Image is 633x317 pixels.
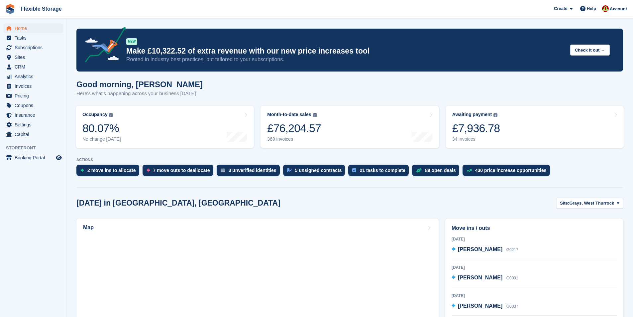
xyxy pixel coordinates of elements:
div: 5 unsigned contracts [295,168,342,173]
div: 3 unverified identities [229,168,276,173]
span: Home [15,24,54,33]
span: Create [554,5,567,12]
div: 369 invoices [267,136,321,142]
span: G0217 [506,247,518,252]
a: [PERSON_NAME] G0217 [452,245,518,254]
a: menu [3,24,63,33]
div: Occupancy [82,112,107,117]
span: G0037 [506,304,518,309]
p: Make £10,322.52 of extra revenue with our new price increases tool [126,46,565,56]
span: [PERSON_NAME] [458,275,502,280]
div: Month-to-date sales [267,112,311,117]
a: menu [3,153,63,162]
h2: [DATE] in [GEOGRAPHIC_DATA], [GEOGRAPHIC_DATA] [76,199,280,208]
span: [PERSON_NAME] [458,303,502,309]
div: 430 price increase opportunities [475,168,547,173]
span: Sites [15,53,54,62]
span: G0001 [506,276,518,280]
a: 89 open deals [412,165,463,179]
a: menu [3,62,63,72]
span: Capital [15,130,54,139]
div: [DATE] [452,236,617,242]
h1: Good morning, [PERSON_NAME] [76,80,203,89]
img: deal-1b604bf984904fb50ccaf53a9ad4b4a5d6e5aea283cecdc64d6e3604feb123c2.svg [416,168,422,173]
div: 7 move outs to deallocate [153,168,210,173]
a: menu [3,120,63,129]
img: task-75834270c22a3079a89374b754ae025e5fb1db73e45f91037f5363f120a921f8.svg [352,168,356,172]
img: icon-info-grey-7440780725fd019a000dd9b08b2336e03edf1995a4989e88bcd33f0948082b44.svg [493,113,497,117]
div: 21 tasks to complete [360,168,405,173]
p: Rooted in industry best practices, but tailored to your subscriptions. [126,56,565,63]
span: Help [587,5,596,12]
a: 5 unsigned contracts [283,165,349,179]
span: Account [610,6,627,12]
img: icon-info-grey-7440780725fd019a000dd9b08b2336e03edf1995a4989e88bcd33f0948082b44.svg [109,113,113,117]
span: Site: [560,200,569,207]
img: icon-info-grey-7440780725fd019a000dd9b08b2336e03edf1995a4989e88bcd33f0948082b44.svg [313,113,317,117]
div: 2 move ins to allocate [87,168,136,173]
span: Booking Portal [15,153,54,162]
p: Here's what's happening across your business [DATE] [76,90,203,97]
div: [DATE] [452,293,617,299]
div: 34 invoices [452,136,500,142]
a: 7 move outs to deallocate [143,165,217,179]
div: £7,936.78 [452,121,500,135]
a: menu [3,53,63,62]
img: move_ins_to_allocate_icon-fdf77a2bb77ea45bf5b3d319d69a93e2d87916cf1d5bf7949dd705db3b84f3ca.svg [80,168,84,172]
a: menu [3,91,63,100]
a: Month-to-date sales £76,204.57 369 invoices [261,106,439,148]
img: David Jones [602,5,609,12]
a: Flexible Storage [18,3,64,14]
a: menu [3,43,63,52]
img: move_outs_to_deallocate_icon-f764333ba52eb49d3ac5e1228854f67142a1ed5810a6f6cc68b1a99e826820c5.svg [147,168,150,172]
span: Settings [15,120,54,129]
div: £76,204.57 [267,121,321,135]
img: price-adjustments-announcement-icon-8257ccfd72463d97f412b2fc003d46551f7dbcb40ab6d574587a9cd5c0d94... [79,27,126,65]
div: 80.07% [82,121,121,135]
img: price_increase_opportunities-93ffe204e8149a01c8c9dc8f82e8f89637d9d84a8eef4429ea346261dce0b2c0.svg [467,169,472,172]
a: menu [3,101,63,110]
span: Coupons [15,101,54,110]
span: Tasks [15,33,54,43]
a: 3 unverified identities [217,165,283,179]
a: menu [3,72,63,81]
span: Analytics [15,72,54,81]
img: verify_identity-adf6edd0f0f0b5bbfe63781bf79b02c33cf7c696d77639b501bdc392416b5a36.svg [221,168,225,172]
a: Occupancy 80.07% No change [DATE] [76,106,254,148]
span: Pricing [15,91,54,100]
a: [PERSON_NAME] G0037 [452,302,518,311]
a: Awaiting payment £7,936.78 34 invoices [446,106,624,148]
span: Invoices [15,81,54,91]
span: Grays, West Thurrock [569,200,614,207]
a: 21 tasks to complete [348,165,412,179]
a: [PERSON_NAME] G0001 [452,274,518,282]
h2: Move ins / outs [452,224,617,232]
a: 2 move ins to allocate [76,165,143,179]
div: No change [DATE] [82,136,121,142]
div: [DATE] [452,264,617,270]
img: contract_signature_icon-13c848040528278c33f63329250d36e43548de30e8caae1d1a13099fd9432cc5.svg [287,168,292,172]
span: Insurance [15,110,54,120]
a: 430 price increase opportunities [463,165,553,179]
span: Storefront [6,145,66,151]
a: menu [3,81,63,91]
button: Site: Grays, West Thurrock [556,198,623,209]
a: menu [3,130,63,139]
h2: Map [83,225,94,231]
span: Subscriptions [15,43,54,52]
div: 89 open deals [425,168,456,173]
div: NEW [126,38,137,45]
span: [PERSON_NAME] [458,246,502,252]
p: ACTIONS [76,158,623,162]
div: Awaiting payment [452,112,492,117]
img: stora-icon-8386f47178a22dfd0bd8f6a31ec36ba5ce8667c1dd55bd0f319d3a0aa187defe.svg [5,4,15,14]
a: Preview store [55,154,63,162]
a: menu [3,110,63,120]
span: CRM [15,62,54,72]
a: menu [3,33,63,43]
button: Check it out → [570,45,610,56]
